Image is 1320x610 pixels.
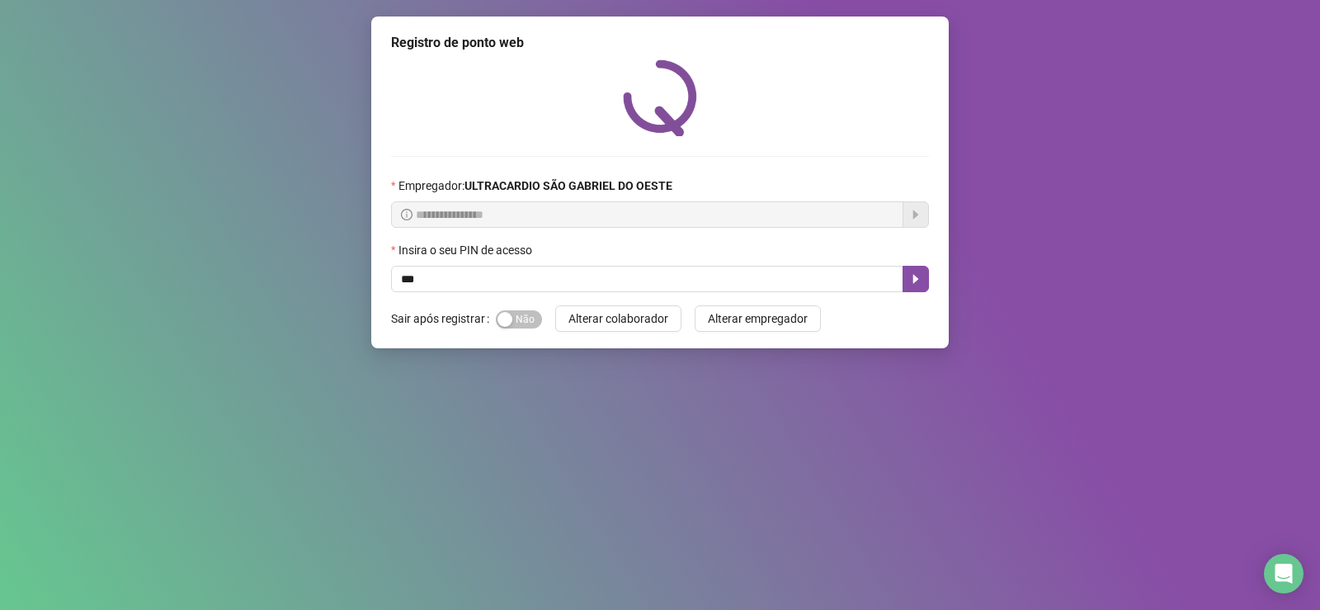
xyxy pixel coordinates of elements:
[568,310,668,328] span: Alterar colaborador
[1264,554,1303,593] div: Open Intercom Messenger
[695,305,821,332] button: Alterar empregador
[464,179,672,192] strong: ULTRACARDIO SÃO GABRIEL DO OESTE
[909,272,922,286] span: caret-right
[398,177,672,195] span: Empregador :
[623,59,697,136] img: QRPoint
[401,209,412,220] span: info-circle
[391,305,496,332] label: Sair após registrar
[391,241,543,259] label: Insira o seu PIN de acesso
[708,310,808,328] span: Alterar empregador
[555,305,681,332] button: Alterar colaborador
[391,33,929,53] div: Registro de ponto web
